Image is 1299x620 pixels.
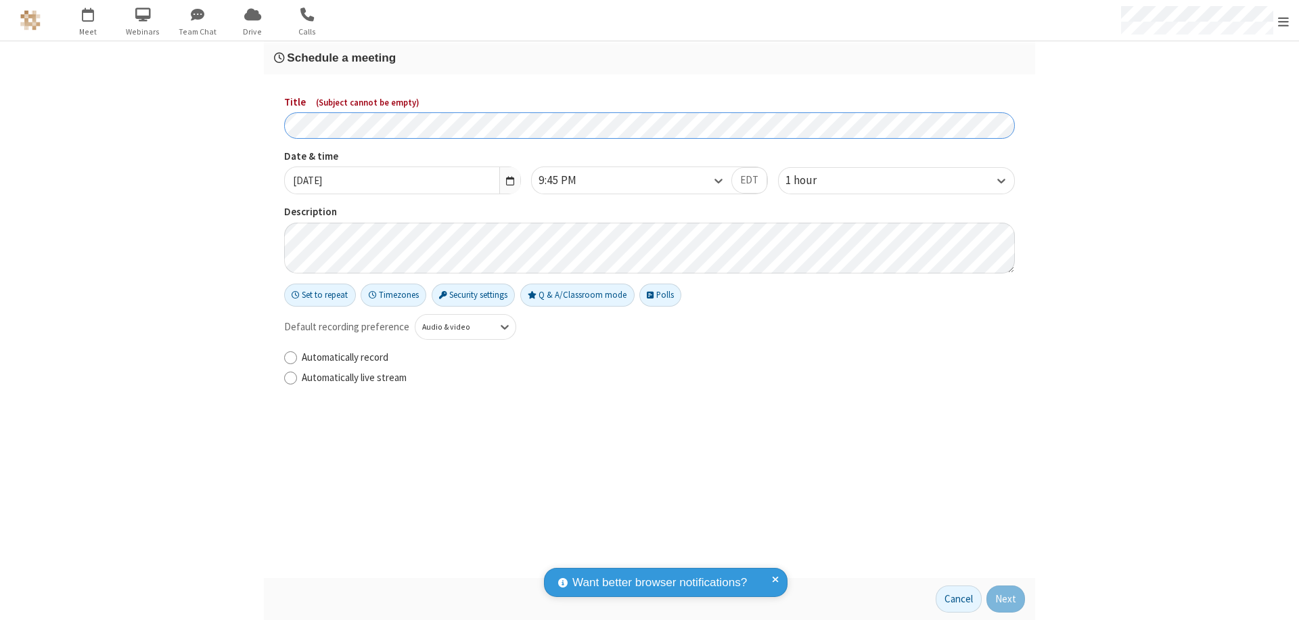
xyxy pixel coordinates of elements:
span: Team Chat [173,26,223,38]
span: Drive [227,26,278,38]
button: EDT [731,167,767,194]
button: Set to repeat [284,284,356,307]
label: Date & time [284,149,521,164]
button: Cancel [936,585,982,613]
span: ( Subject cannot be empty ) [316,97,419,108]
span: Meet [63,26,114,38]
div: 1 hour [785,172,840,190]
label: Automatically live stream [302,370,1015,386]
span: Want better browser notifications? [572,574,747,592]
button: Polls [639,284,681,307]
label: Automatically record [302,350,1015,366]
label: Title [284,95,1015,110]
img: QA Selenium DO NOT DELETE OR CHANGE [20,10,41,30]
div: Audio & video [422,321,486,333]
div: 9:45 PM [539,172,599,190]
span: Calls [282,26,333,38]
span: Schedule a meeting [287,51,396,64]
button: Next [986,585,1025,613]
label: Description [284,204,1015,220]
button: Timezones [361,284,426,307]
span: Default recording preference [284,319,409,335]
button: Q & A/Classroom mode [520,284,635,307]
button: Security settings [432,284,516,307]
span: Webinars [118,26,168,38]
